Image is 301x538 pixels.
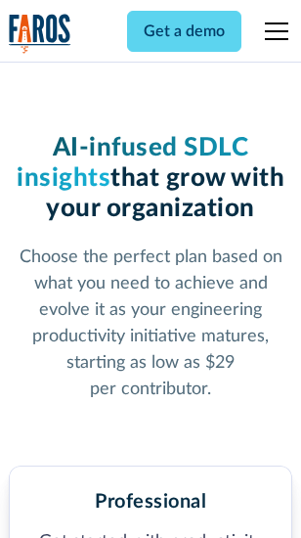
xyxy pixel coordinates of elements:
h2: Professional [95,490,206,514]
div: menu [253,8,292,55]
h1: that grow with your organization [9,133,292,225]
a: Get a demo [127,11,241,52]
img: Logo of the analytics and reporting company Faros. [9,14,71,54]
p: Choose the perfect plan based on what you need to achieve and evolve it as your engineering produ... [9,245,292,403]
span: AI-infused SDLC insights [17,135,248,191]
a: home [9,14,71,54]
